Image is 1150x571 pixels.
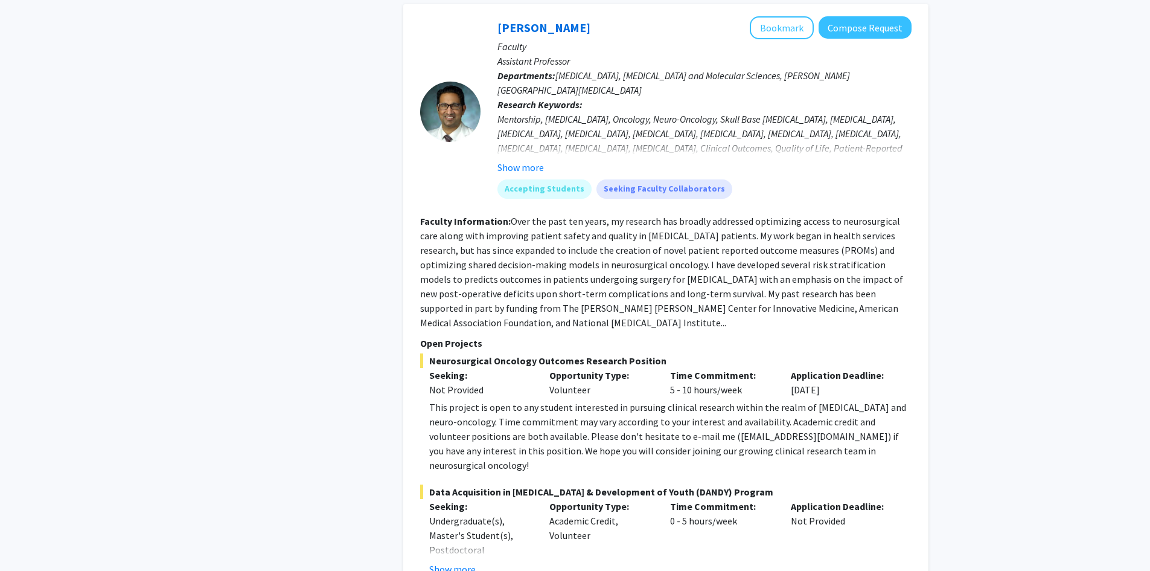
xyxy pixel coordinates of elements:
[750,16,814,39] button: Add Raj Mukherjee to Bookmarks
[670,368,773,382] p: Time Commitment:
[819,16,912,39] button: Compose Request to Raj Mukherjee
[420,215,511,227] b: Faculty Information:
[497,69,555,82] b: Departments:
[497,112,912,199] div: Mentorship, [MEDICAL_DATA], Oncology, Neuro-Oncology, Skull Base [MEDICAL_DATA], [MEDICAL_DATA], ...
[791,368,893,382] p: Application Deadline:
[420,215,903,329] fg-read-more: Over the past ten years, my research has broadly addressed optimizing access to neurosurgical car...
[429,499,532,514] p: Seeking:
[420,336,912,350] p: Open Projects
[497,69,850,96] span: [MEDICAL_DATA], [MEDICAL_DATA] and Molecular Sciences, [PERSON_NAME][GEOGRAPHIC_DATA][MEDICAL_DATA]
[420,485,912,499] span: Data Acquisition in [MEDICAL_DATA] & Development of Youth (DANDY) Program
[549,368,652,382] p: Opportunity Type:
[420,353,912,368] span: Neurosurgical Oncology Outcomes Research Position
[661,368,782,397] div: 5 - 10 hours/week
[429,368,532,382] p: Seeking:
[549,499,652,514] p: Opportunity Type:
[540,368,661,397] div: Volunteer
[497,20,590,35] a: [PERSON_NAME]
[596,179,732,199] mat-chip: Seeking Faculty Collaborators
[9,517,51,562] iframe: Chat
[497,160,544,175] button: Show more
[429,400,912,473] div: This project is open to any student interested in pursuing clinical research within the realm of ...
[791,499,893,514] p: Application Deadline:
[782,368,902,397] div: [DATE]
[497,54,912,68] p: Assistant Professor
[497,98,583,111] b: Research Keywords:
[429,382,532,397] div: Not Provided
[497,39,912,54] p: Faculty
[670,499,773,514] p: Time Commitment:
[497,179,592,199] mat-chip: Accepting Students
